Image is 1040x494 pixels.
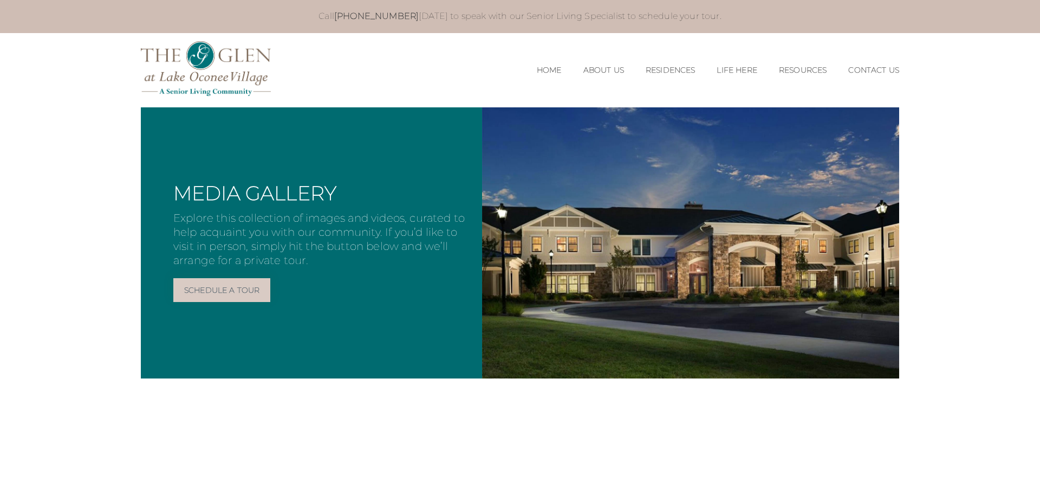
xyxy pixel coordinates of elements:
[173,278,270,302] a: Schedule a Tour
[334,11,419,21] a: [PHONE_NUMBER]
[717,66,757,75] a: Life Here
[152,11,888,22] p: Call [DATE] to speak with our Senior Living Specialist to schedule your tour.
[141,41,271,96] img: The Glen Lake Oconee Home
[779,66,827,75] a: Resources
[537,66,562,75] a: Home
[173,211,471,267] p: Explore this collection of images and videos, curated to help acquaint you with our community. If...
[583,66,624,75] a: About Us
[646,66,695,75] a: Residences
[848,66,899,75] a: Contact Us
[173,183,471,203] h2: Media Gallery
